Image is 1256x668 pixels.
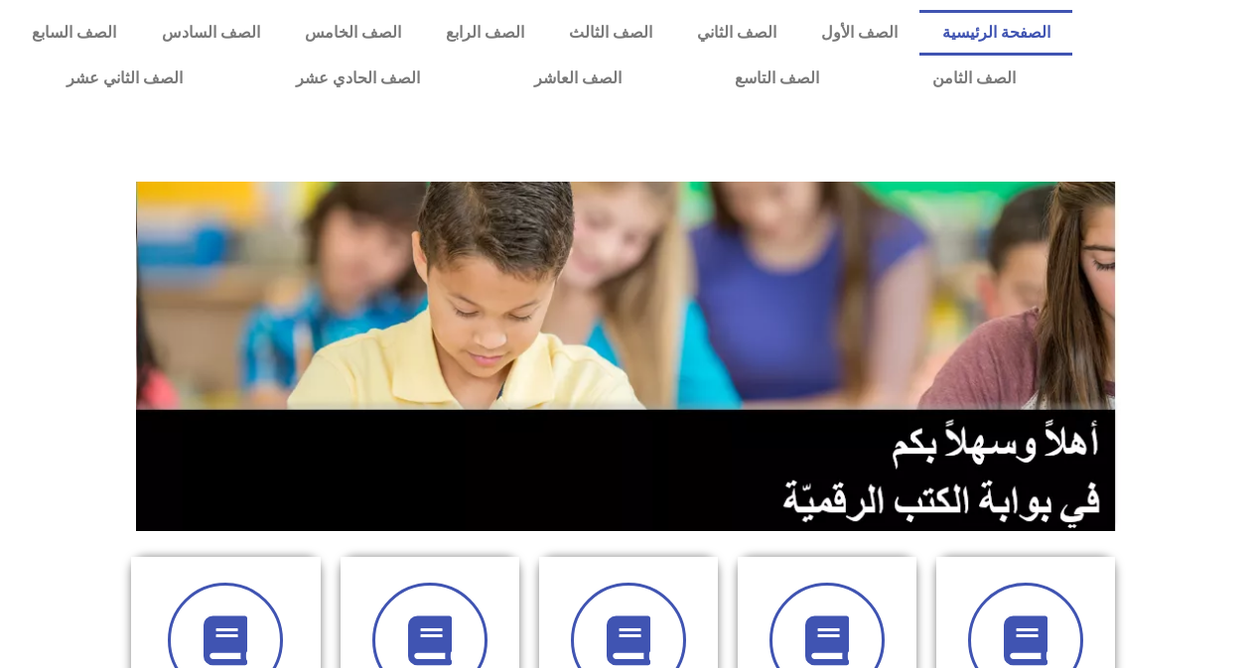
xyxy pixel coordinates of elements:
a: الصف الثالث [546,10,674,56]
a: الصف الأول [798,10,919,56]
a: الصف الحادي عشر [239,56,477,101]
a: الصف التاسع [678,56,876,101]
a: الصف الثامن [876,56,1072,101]
a: الصف الثاني [674,10,798,56]
a: الصف الرابع [423,10,546,56]
a: الصف السادس [139,10,282,56]
a: الصف السابع [10,10,139,56]
a: الصف العاشر [478,56,678,101]
a: الصف الخامس [282,10,423,56]
a: الصفحة الرئيسية [919,10,1072,56]
a: الصف الثاني عشر [10,56,239,101]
